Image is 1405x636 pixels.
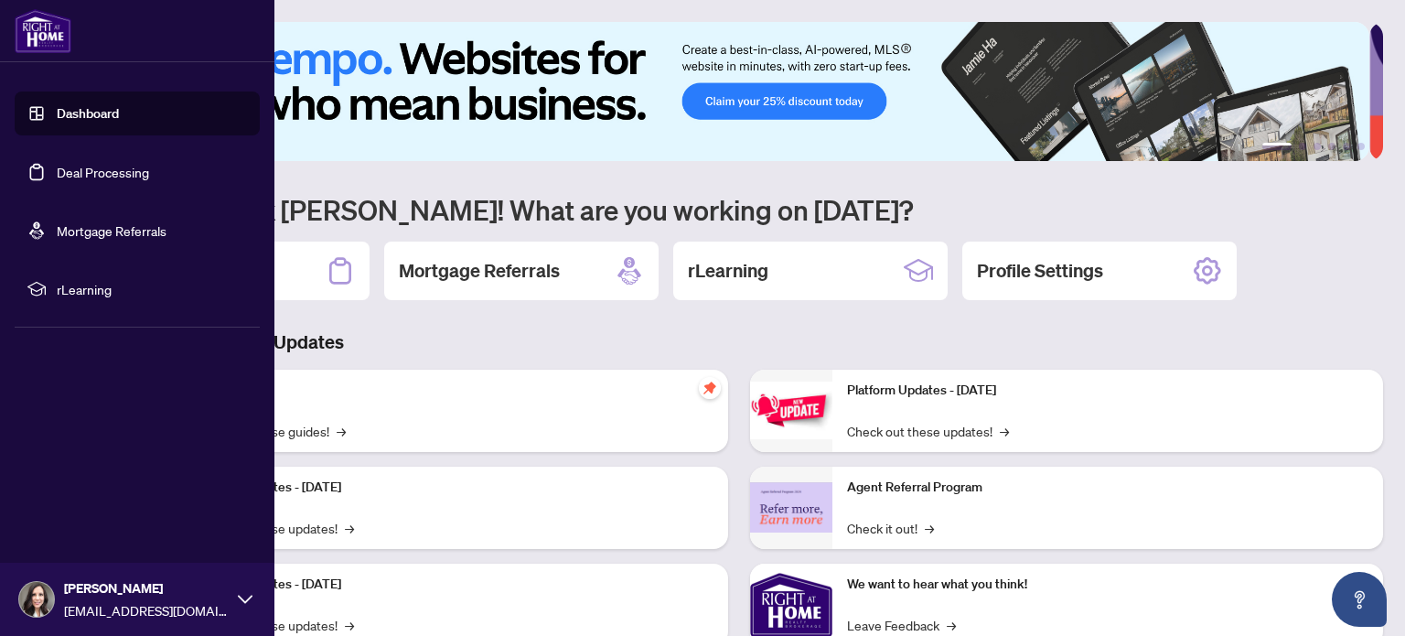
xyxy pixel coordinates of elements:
[192,381,713,401] p: Self-Help
[57,222,166,239] a: Mortgage Referrals
[1357,143,1365,150] button: 6
[345,518,354,538] span: →
[925,518,934,538] span: →
[847,478,1368,498] p: Agent Referral Program
[1262,143,1292,150] button: 1
[1343,143,1350,150] button: 5
[688,258,768,284] h2: rLearning
[57,279,247,299] span: rLearning
[192,575,713,595] p: Platform Updates - [DATE]
[57,164,149,180] a: Deal Processing
[337,421,346,441] span: →
[699,377,721,399] span: pushpin
[64,600,229,620] span: [EMAIL_ADDRESS][DOMAIN_NAME]
[1328,143,1335,150] button: 4
[1000,421,1009,441] span: →
[1299,143,1306,150] button: 2
[95,22,1369,161] img: Slide 0
[399,258,560,284] h2: Mortgage Referrals
[947,615,956,635] span: →
[1332,572,1387,627] button: Open asap
[19,582,54,617] img: Profile Icon
[15,9,71,53] img: logo
[95,329,1383,355] h3: Brokerage & Industry Updates
[345,615,354,635] span: →
[847,575,1368,595] p: We want to hear what you think!
[847,421,1009,441] a: Check out these updates!→
[192,478,713,498] p: Platform Updates - [DATE]
[847,615,956,635] a: Leave Feedback→
[95,192,1383,227] h1: Welcome back [PERSON_NAME]! What are you working on [DATE]?
[1314,143,1321,150] button: 3
[750,382,832,439] img: Platform Updates - June 23, 2025
[847,381,1368,401] p: Platform Updates - [DATE]
[977,258,1103,284] h2: Profile Settings
[750,482,832,533] img: Agent Referral Program
[57,105,119,122] a: Dashboard
[64,578,229,598] span: [PERSON_NAME]
[847,518,934,538] a: Check it out!→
